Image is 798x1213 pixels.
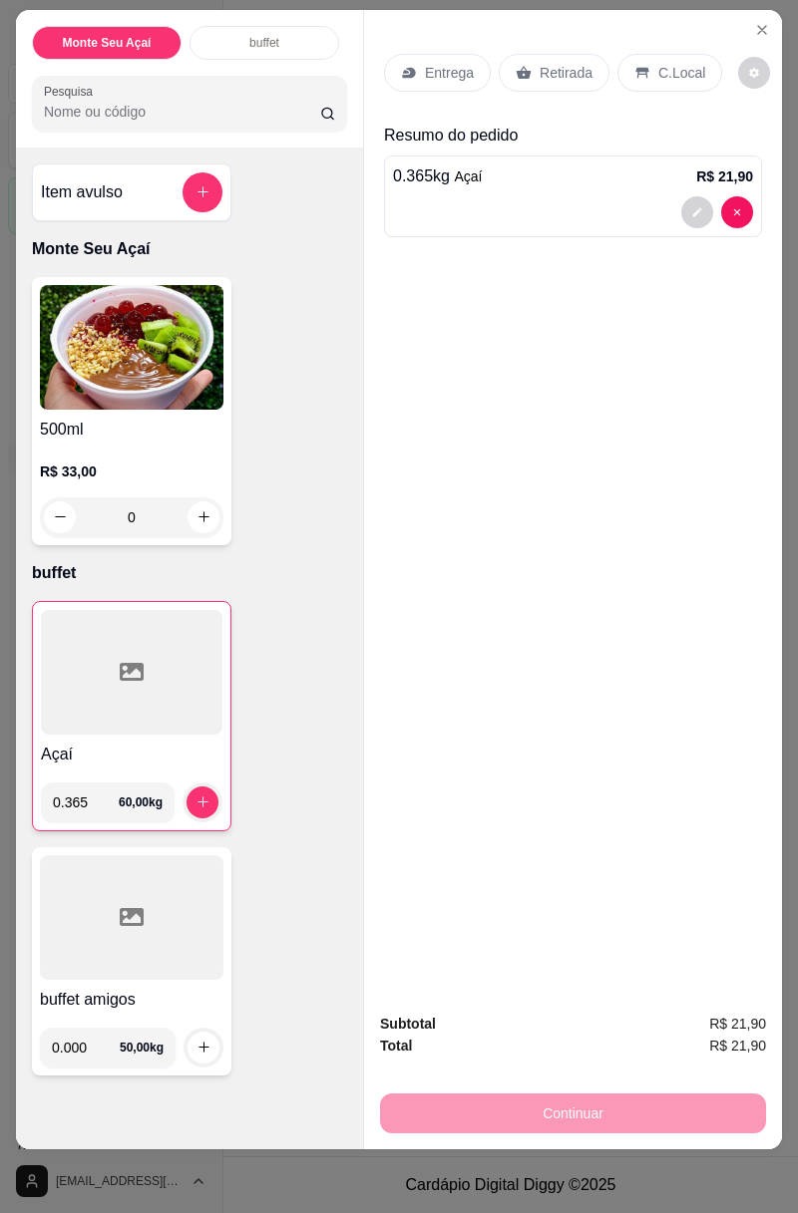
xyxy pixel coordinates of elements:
p: R$ 33,00 [40,461,223,481]
p: buffet [249,35,279,51]
button: decrease-product-quantity [721,196,753,228]
p: R$ 21,90 [696,166,753,186]
strong: Total [380,1038,412,1054]
button: increase-product-quantity [187,786,218,818]
p: Retirada [540,63,593,83]
input: Pesquisa [44,102,320,122]
span: R$ 21,90 [709,1035,766,1057]
span: Açaí [454,168,482,184]
p: Monte Seu Açaí [63,35,152,51]
button: increase-product-quantity [188,1032,219,1063]
h4: Item avulso [41,180,123,204]
p: Monte Seu Açaí [32,237,347,261]
strong: Subtotal [380,1016,436,1032]
button: decrease-product-quantity [738,57,770,89]
h4: buffet amigos [40,988,223,1012]
p: Resumo do pedido [384,124,762,148]
span: R$ 21,90 [709,1013,766,1035]
p: Entrega [425,63,474,83]
button: decrease-product-quantity [681,196,713,228]
p: C.Local [658,63,705,83]
p: 0.365 kg [393,164,482,188]
h4: Açaí [41,743,222,766]
input: 0.00 [53,782,119,822]
input: 0.00 [52,1028,120,1067]
button: add-separate-item [183,172,222,212]
button: Close [746,14,778,46]
img: product-image [40,285,223,410]
p: buffet [32,561,347,585]
label: Pesquisa [44,83,100,100]
h4: 500ml [40,418,223,442]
